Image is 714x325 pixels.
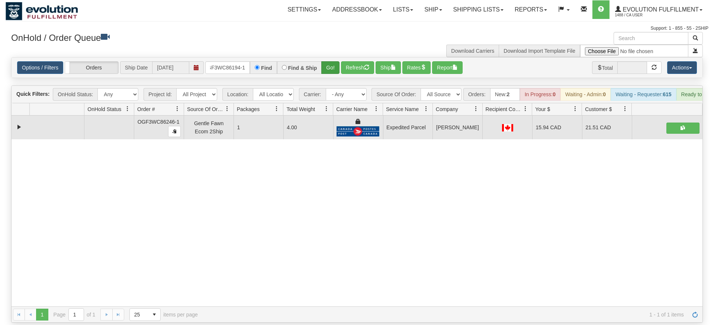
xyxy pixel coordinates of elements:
td: 21.51 CAD [582,116,632,139]
a: Ship [419,0,447,19]
span: Your $ [535,105,550,113]
span: Ship Date [120,61,152,74]
span: Packages [237,105,260,113]
strong: 2 [507,91,510,97]
span: Page of 1 [54,308,96,321]
span: OnHold Status [87,105,121,113]
span: 4.00 [287,124,297,130]
span: 25 [134,311,144,318]
span: Evolution Fulfillment [621,6,699,13]
a: Options / Filters [17,61,63,74]
span: Order # [137,105,155,113]
a: Collapse [15,123,24,132]
span: OnHold Status: [53,88,97,101]
div: Support: 1 - 855 - 55 - 2SHIP [6,25,708,32]
span: Carrier: [299,88,326,101]
td: 15.94 CAD [532,116,582,139]
a: Settings [282,0,327,19]
a: Shipping lists [448,0,509,19]
div: Waiting - Admin: [560,88,611,101]
a: Your $ filter column settings [569,103,582,115]
a: Download Carriers [451,48,494,54]
span: Customer $ [585,105,612,113]
td: [PERSON_NAME] [432,116,482,139]
a: Total Weight filter column settings [320,103,333,115]
span: Total Weight [286,105,315,113]
input: Order # [205,61,250,74]
span: OGF3WC86246-1 [138,119,180,125]
strong: 615 [663,91,671,97]
div: Gentle Fawn Ecom 2Ship [187,119,231,136]
a: OnHold Status filter column settings [121,103,134,115]
span: Orders: [463,88,490,101]
button: Go! [321,61,340,74]
input: Import [580,45,688,57]
a: Evolution Fulfillment 1488 / CA User [610,0,708,19]
span: items per page [129,308,198,321]
input: Search [614,32,688,45]
label: Orders [65,62,118,74]
span: select [148,309,160,321]
a: Lists [387,0,419,19]
button: Rates [402,61,431,74]
a: Customer $ filter column settings [619,103,631,115]
input: Page 1 [69,309,84,321]
a: Company filter column settings [470,103,482,115]
button: Ship [376,61,401,74]
span: 1 [237,124,240,130]
div: grid toolbar [12,86,702,103]
label: Find & Ship [288,65,317,71]
td: Expedited Parcel [383,116,433,139]
span: Carrier Name [336,105,367,113]
h3: OnHold / Order Queue [11,32,351,43]
img: Canada Post [337,126,380,137]
a: Source Of Order filter column settings [221,103,234,115]
label: Quick Filters: [16,90,49,98]
img: logo1488.jpg [6,2,78,20]
a: Packages filter column settings [270,103,283,115]
span: Service Name [386,105,419,113]
div: Waiting - Requester: [611,88,676,101]
span: Company [436,105,458,113]
button: Shipping Documents [666,123,699,134]
a: Refresh [689,309,701,321]
span: Project Id: [144,88,176,101]
span: Total [592,61,618,74]
strong: 0 [553,91,556,97]
button: Search [688,32,703,45]
div: New: [490,88,520,101]
a: Addressbook [327,0,387,19]
span: 1 - 1 of 1 items [208,312,684,318]
button: Refresh [341,61,374,74]
strong: 0 [603,91,606,97]
span: 1488 / CA User [615,12,671,19]
button: Copy to clipboard [168,126,181,137]
a: Service Name filter column settings [420,103,432,115]
span: Source Of Order: [372,88,421,101]
span: Source Of Order [187,105,224,113]
a: Reports [509,0,553,19]
span: Location: [222,88,253,101]
a: Order # filter column settings [171,103,184,115]
a: Download Import Template File [504,48,575,54]
span: Recipient Country [486,105,523,113]
a: Carrier Name filter column settings [370,103,383,115]
button: Actions [667,61,697,74]
div: In Progress: [520,88,560,101]
label: Find [261,65,272,71]
span: Page sizes drop down [129,308,161,321]
img: CA [502,124,513,131]
a: Recipient Country filter column settings [519,103,532,115]
span: Page 1 [36,309,48,321]
button: Report [432,61,463,74]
